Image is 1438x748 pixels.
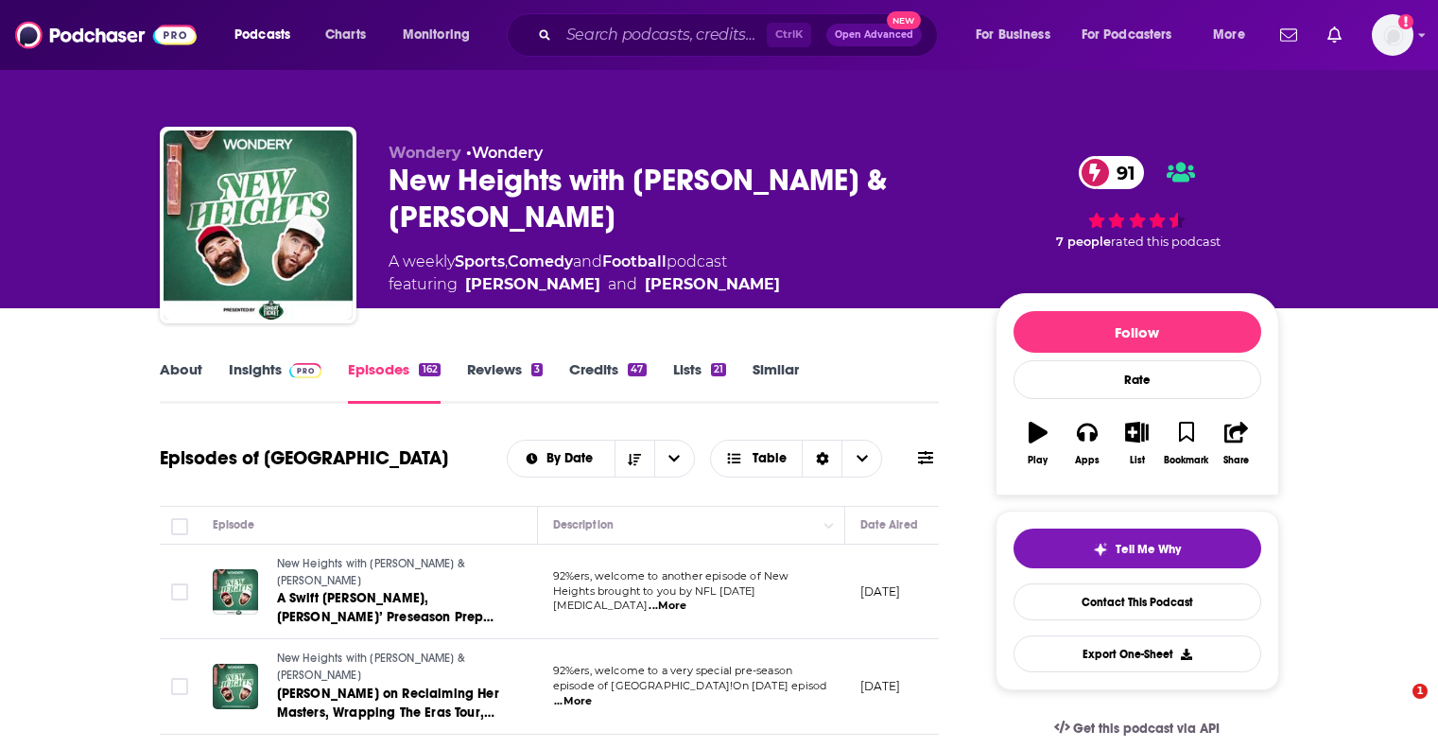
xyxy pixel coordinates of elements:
button: open menu [1069,20,1200,50]
div: Rate [1014,360,1261,399]
div: Sort Direction [802,441,841,477]
button: Export One-Sheet [1014,635,1261,672]
a: A Swift [PERSON_NAME], [PERSON_NAME]’ Preseason Prep and Starting Shedeur | EP 151 [277,589,504,627]
span: • [466,144,543,162]
a: About [160,360,202,404]
a: Travis Kelce [645,273,780,296]
span: Toggle select row [171,583,188,600]
span: 92%ers, welcome to another episode of New [553,569,789,583]
span: 91 [1098,156,1145,189]
button: Column Actions [818,514,840,537]
span: ...More [554,694,592,709]
a: 91 [1079,156,1145,189]
div: 91 7 peoplerated this podcast [996,144,1279,262]
a: Credits47 [569,360,646,404]
iframe: Intercom live chat [1374,684,1419,729]
h2: Choose List sort [507,440,695,478]
span: New Heights with [PERSON_NAME] & [PERSON_NAME] [277,652,465,682]
span: For Business [976,22,1050,48]
div: Share [1223,455,1249,466]
span: and [608,273,637,296]
img: Podchaser Pro [289,363,322,378]
button: open menu [962,20,1074,50]
span: More [1213,22,1245,48]
button: open menu [390,20,494,50]
span: New [887,11,921,29]
div: List [1130,455,1145,466]
a: New Heights with [PERSON_NAME] & [PERSON_NAME] [277,556,504,589]
div: Bookmark [1164,455,1208,466]
span: episode of [GEOGRAPHIC_DATA]!On [DATE] episod [553,679,827,692]
span: Tell Me Why [1116,542,1181,557]
button: List [1112,409,1161,478]
h1: Episodes of [GEOGRAPHIC_DATA] [160,446,448,470]
a: New Heights with [PERSON_NAME] & [PERSON_NAME] [277,651,504,684]
a: Sports [455,252,505,270]
span: , [505,252,508,270]
div: Play [1028,455,1048,466]
p: [DATE] [860,583,901,600]
a: Show notifications dropdown [1273,19,1305,51]
div: Search podcasts, credits, & more... [525,13,956,57]
span: Toggle select row [171,678,188,695]
a: Charts [313,20,377,50]
div: 3 [531,363,543,376]
span: 7 people [1056,235,1111,249]
img: New Heights with Jason & Travis Kelce [164,130,353,320]
button: open menu [221,20,315,50]
a: Contact This Podcast [1014,583,1261,620]
span: Monitoring [403,22,470,48]
span: Podcasts [234,22,290,48]
span: ...More [649,599,686,614]
a: Lists21 [673,360,726,404]
span: 1 [1412,684,1428,699]
a: Wondery [472,144,543,162]
svg: Add a profile image [1398,14,1413,29]
img: User Profile [1372,14,1413,56]
div: Date Aired [860,513,918,536]
input: Search podcasts, credits, & more... [559,20,767,50]
button: Open AdvancedNew [826,24,922,46]
a: Show notifications dropdown [1320,19,1349,51]
button: open menu [508,452,615,465]
button: Play [1014,409,1063,478]
div: 47 [628,363,646,376]
a: Jason Kelce [465,273,600,296]
button: Choose View [710,440,883,478]
button: open menu [654,441,694,477]
div: Description [553,513,614,536]
button: tell me why sparkleTell Me Why [1014,529,1261,568]
span: By Date [546,452,599,465]
span: Logged in as mindyn [1372,14,1413,56]
span: New Heights with [PERSON_NAME] & [PERSON_NAME] [277,557,465,587]
button: open menu [1200,20,1269,50]
button: Follow [1014,311,1261,353]
div: 21 [711,363,726,376]
a: Episodes162 [348,360,440,404]
span: For Podcasters [1082,22,1172,48]
a: Comedy [508,252,573,270]
span: Open Advanced [835,30,913,40]
a: Similar [753,360,799,404]
span: and [573,252,602,270]
div: Apps [1075,455,1100,466]
button: Share [1211,409,1260,478]
button: Bookmark [1162,409,1211,478]
span: Get this podcast via API [1073,721,1220,737]
div: Episode [213,513,255,536]
a: [PERSON_NAME] on Reclaiming Her Masters, Wrapping The Eras Tour, and The Life of a Showgirl | NHTV [277,685,504,722]
span: featuring [389,273,780,296]
a: InsightsPodchaser Pro [229,360,322,404]
span: A Swift [PERSON_NAME], [PERSON_NAME]’ Preseason Prep and Starting Shedeur | EP 151 [277,590,494,644]
button: Show profile menu [1372,14,1413,56]
span: Charts [325,22,366,48]
a: Reviews3 [467,360,543,404]
span: [PERSON_NAME] on Reclaiming Her Masters, Wrapping The Eras Tour, and The Life of a Showgirl | NHTV [277,686,499,739]
span: Table [753,452,787,465]
span: 92%ers, welcome to a very special pre-season [553,664,793,677]
img: Podchaser - Follow, Share and Rate Podcasts [15,17,197,53]
span: Heights brought to you by NFL [DATE] [MEDICAL_DATA] [553,584,756,613]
